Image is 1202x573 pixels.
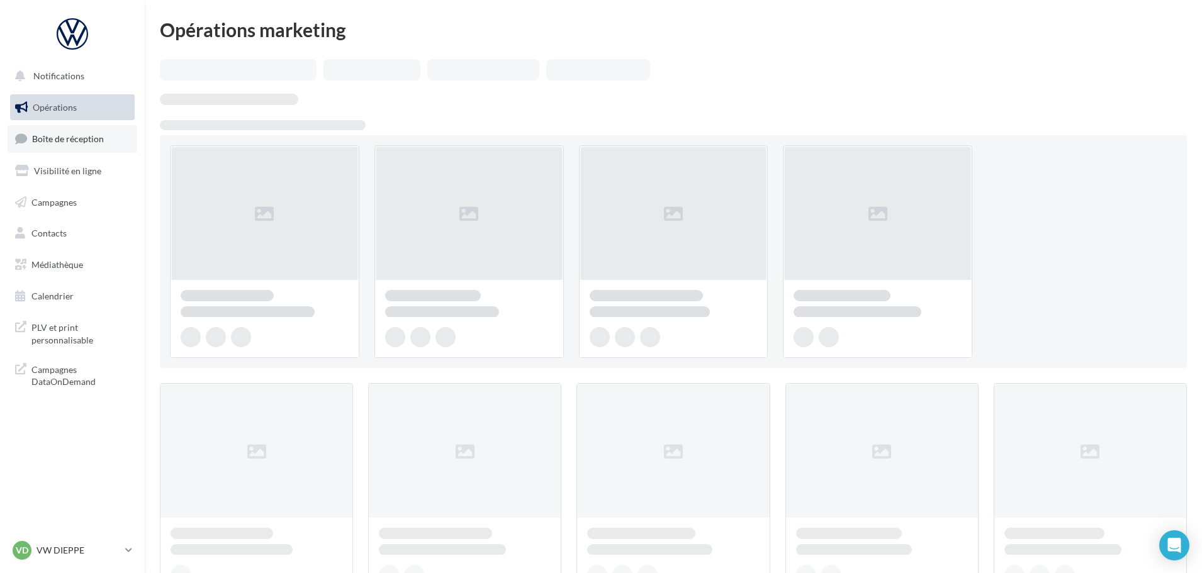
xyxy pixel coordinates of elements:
[8,158,137,184] a: Visibilité en ligne
[33,102,77,113] span: Opérations
[31,228,67,238] span: Contacts
[8,356,137,393] a: Campagnes DataOnDemand
[16,544,28,557] span: VD
[31,291,74,301] span: Calendrier
[8,189,137,216] a: Campagnes
[37,544,120,557] p: VW DIEPPE
[34,165,101,176] span: Visibilité en ligne
[1159,530,1189,560] div: Open Intercom Messenger
[8,283,137,309] a: Calendrier
[8,314,137,351] a: PLV et print personnalisable
[33,70,84,81] span: Notifications
[31,196,77,207] span: Campagnes
[32,133,104,144] span: Boîte de réception
[8,63,132,89] button: Notifications
[8,220,137,247] a: Contacts
[31,259,83,270] span: Médiathèque
[10,538,135,562] a: VD VW DIEPPE
[31,319,130,346] span: PLV et print personnalisable
[8,125,137,152] a: Boîte de réception
[160,20,1187,39] div: Opérations marketing
[8,252,137,278] a: Médiathèque
[31,361,130,388] span: Campagnes DataOnDemand
[8,94,137,121] a: Opérations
